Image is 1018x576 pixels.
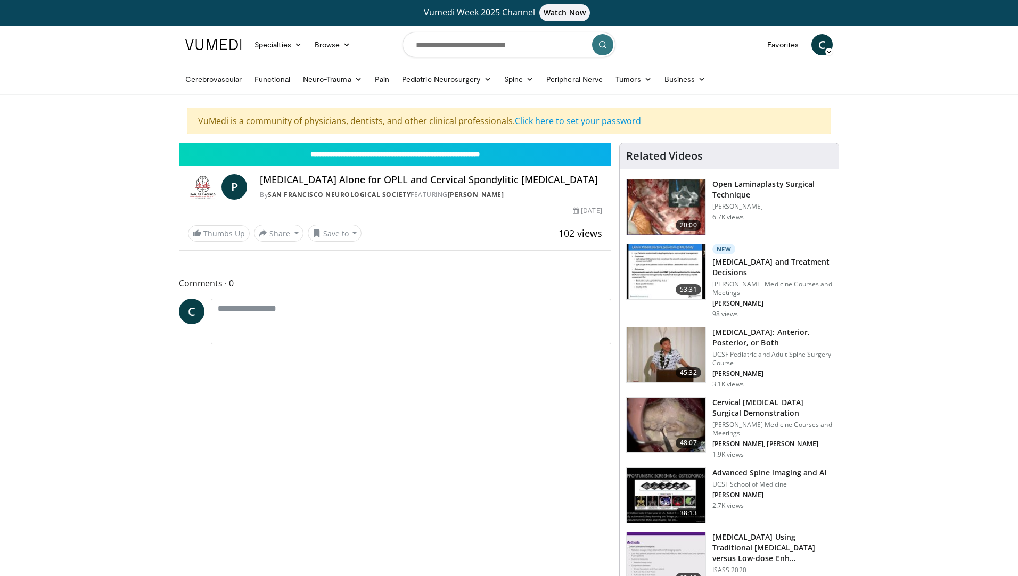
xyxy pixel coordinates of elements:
[626,179,832,235] a: 20:00 Open Laminaplasty Surgical Technique [PERSON_NAME] 6.7K views
[712,397,832,418] h3: Cervical [MEDICAL_DATA] Surgical Demonstration
[498,69,540,90] a: Spine
[627,398,705,453] img: 58157025-f9e2-4eaf-bae6-ce946b9fa9fb.150x105_q85_crop-smart_upscale.jpg
[712,310,738,318] p: 98 views
[712,480,827,489] p: UCSF School of Medicine
[179,276,611,290] span: Comments 0
[254,225,303,242] button: Share
[308,225,362,242] button: Save to
[403,32,615,57] input: Search topics, interventions
[712,369,832,378] p: [PERSON_NAME]
[676,220,701,231] span: 20:00
[712,299,832,308] p: [PERSON_NAME]
[712,532,832,564] h3: [MEDICAL_DATA] Using Traditional [MEDICAL_DATA] versus Low-dose Enh…
[540,69,609,90] a: Peripheral Nerve
[626,467,832,524] a: 38:13 Advanced Spine Imaging and AI UCSF School of Medicine [PERSON_NAME] 2.7K views
[676,438,701,448] span: 48:07
[712,244,736,254] p: New
[712,467,827,478] h3: Advanced Spine Imaging and AI
[627,244,705,300] img: 37a1ca3d-d002-4404-841e-646848b90b5b.150x105_q85_crop-smart_upscale.jpg
[308,34,357,55] a: Browse
[368,69,396,90] a: Pain
[811,34,833,55] a: C
[712,280,832,297] p: [PERSON_NAME] Medicine Courses and Meetings
[297,69,368,90] a: Neuro-Trauma
[627,327,705,383] img: 39881e2b-1492-44db-9479-cec6abaf7e70.150x105_q85_crop-smart_upscale.jpg
[626,244,832,318] a: 53:31 New [MEDICAL_DATA] and Treatment Decisions [PERSON_NAME] Medicine Courses and Meetings [PER...
[676,367,701,378] span: 45:32
[712,202,832,211] p: [PERSON_NAME]
[188,225,250,242] a: Thumbs Up
[712,421,832,438] p: [PERSON_NAME] Medicine Courses and Meetings
[712,257,832,278] h3: [MEDICAL_DATA] and Treatment Decisions
[187,4,831,21] a: Vumedi Week 2025 ChannelWatch Now
[260,190,602,200] div: By FEATURING
[248,69,297,90] a: Functional
[626,397,832,459] a: 48:07 Cervical [MEDICAL_DATA] Surgical Demonstration [PERSON_NAME] Medicine Courses and Meetings ...
[626,327,832,389] a: 45:32 [MEDICAL_DATA]: Anterior, Posterior, or Both UCSF Pediatric and Adult Spine Surgery Course ...
[761,34,805,55] a: Favorites
[712,213,744,221] p: 6.7K views
[712,327,832,348] h3: [MEDICAL_DATA]: Anterior, Posterior, or Both
[712,450,744,459] p: 1.9K views
[626,150,703,162] h4: Related Videos
[712,501,744,510] p: 2.7K views
[712,491,827,499] p: [PERSON_NAME]
[573,206,602,216] div: [DATE]
[658,69,712,90] a: Business
[396,69,498,90] a: Pediatric Neurosurgery
[559,227,602,240] span: 102 views
[179,69,248,90] a: Cerebrovascular
[627,468,705,523] img: 6b20b019-4137-448d-985c-834860bb6a08.150x105_q85_crop-smart_upscale.jpg
[448,190,504,199] a: [PERSON_NAME]
[248,34,308,55] a: Specialties
[515,115,641,127] a: Click here to set your password
[268,190,411,199] a: San Francisco Neurological Society
[712,179,832,200] h3: Open Laminaplasty Surgical Technique
[187,108,831,134] div: VuMedi is a community of physicians, dentists, and other clinical professionals.
[179,299,204,324] a: C
[712,440,832,448] p: [PERSON_NAME], [PERSON_NAME]
[260,174,602,186] h4: [MEDICAL_DATA] Alone for OPLL and Cervical Spondylitic [MEDICAL_DATA]
[712,380,744,389] p: 3.1K views
[539,4,590,21] span: Watch Now
[185,39,242,50] img: VuMedi Logo
[712,566,832,574] p: ISASS 2020
[221,174,247,200] a: P
[627,179,705,235] img: hell_1.png.150x105_q85_crop-smart_upscale.jpg
[712,350,832,367] p: UCSF Pediatric and Adult Spine Surgery Course
[676,508,701,519] span: 38:13
[609,69,658,90] a: Tumors
[188,174,217,200] img: San Francisco Neurological Society
[676,284,701,295] span: 53:31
